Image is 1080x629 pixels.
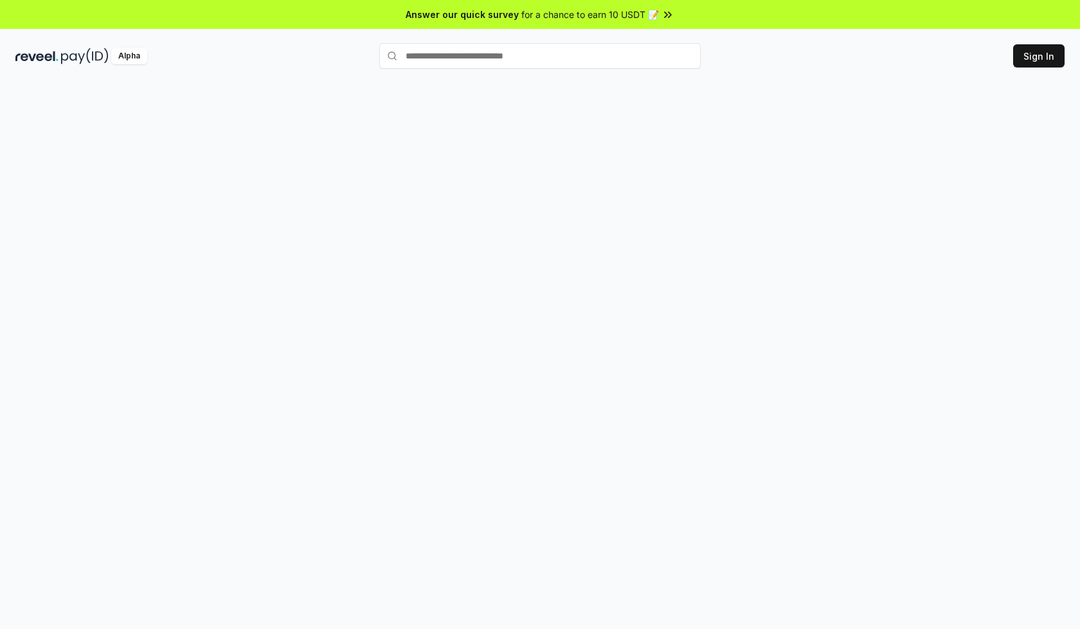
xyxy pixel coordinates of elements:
[406,8,519,21] span: Answer our quick survey
[61,48,109,64] img: pay_id
[111,48,147,64] div: Alpha
[1013,44,1065,67] button: Sign In
[521,8,659,21] span: for a chance to earn 10 USDT 📝
[15,48,59,64] img: reveel_dark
